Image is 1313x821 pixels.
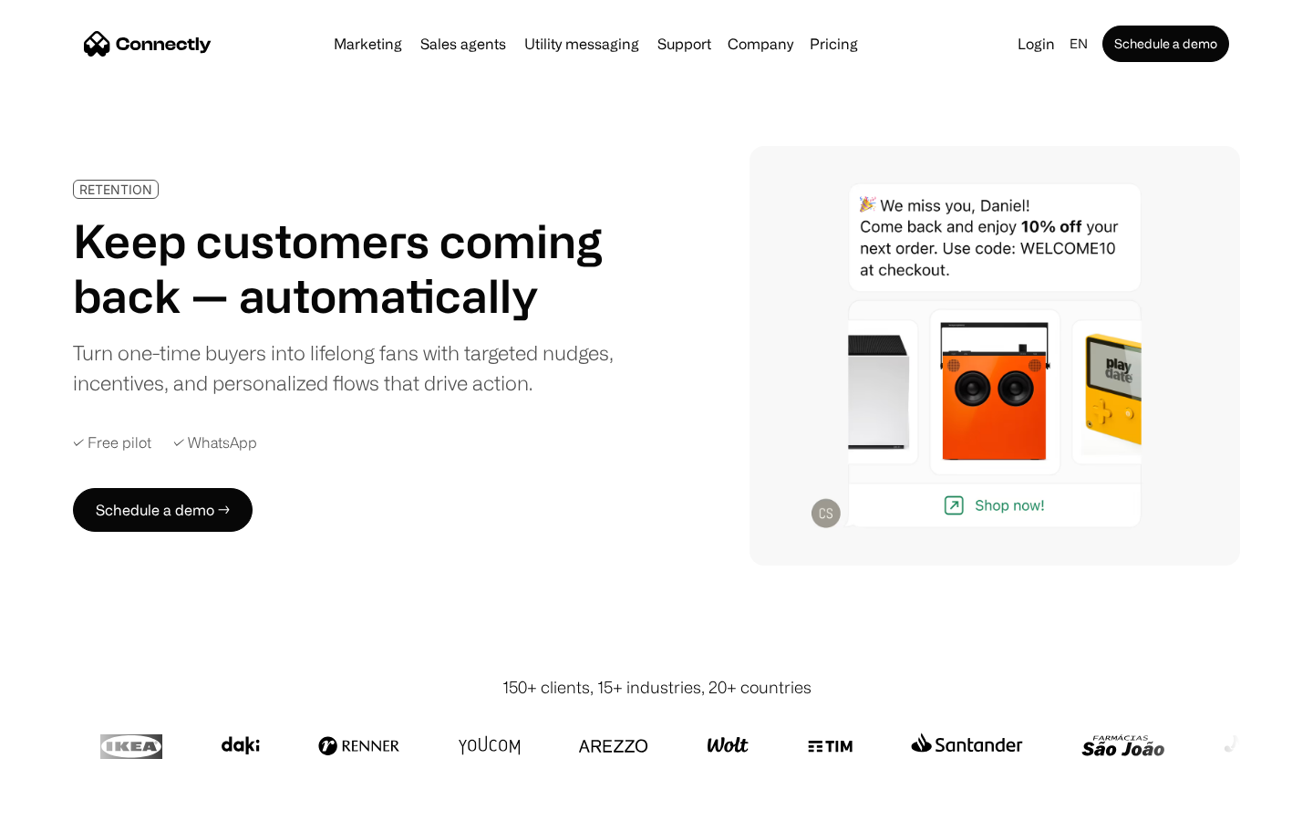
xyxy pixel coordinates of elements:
[413,36,513,51] a: Sales agents
[722,31,799,57] div: Company
[79,182,152,196] div: RETENTION
[802,36,865,51] a: Pricing
[1102,26,1229,62] a: Schedule a demo
[73,213,627,323] h1: Keep customers coming back — automatically
[36,789,109,815] ul: Language list
[73,338,627,398] div: Turn one-time buyers into lifelong fans with targeted nudges, incentives, and personalized flows ...
[517,36,646,51] a: Utility messaging
[1010,31,1062,57] a: Login
[173,434,257,452] div: ✓ WhatsApp
[73,488,253,532] a: Schedule a demo →
[650,36,719,51] a: Support
[1062,31,1099,57] div: en
[728,31,793,57] div: Company
[326,36,409,51] a: Marketing
[502,675,812,700] div: 150+ clients, 15+ industries, 20+ countries
[73,434,151,452] div: ✓ Free pilot
[18,787,109,815] aside: Language selected: English
[1070,31,1088,57] div: en
[84,30,212,57] a: home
